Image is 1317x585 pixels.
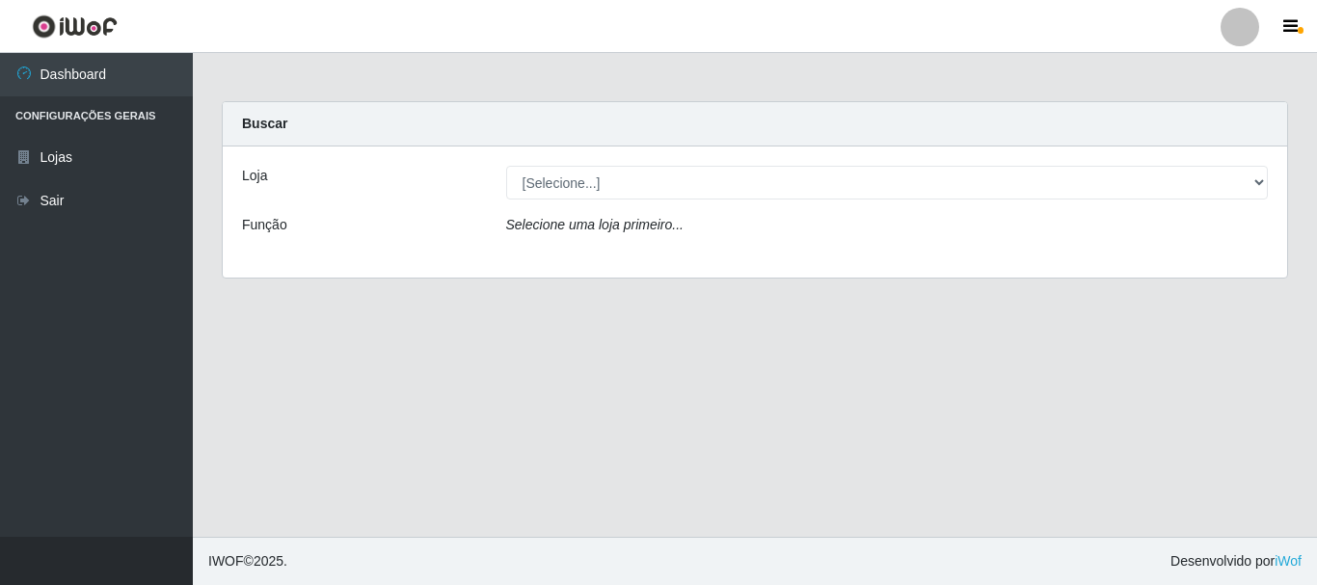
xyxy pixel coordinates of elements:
i: Selecione uma loja primeiro... [506,217,684,232]
span: Desenvolvido por [1170,551,1302,572]
span: IWOF [208,553,244,569]
a: iWof [1275,553,1302,569]
strong: Buscar [242,116,287,131]
span: © 2025 . [208,551,287,572]
label: Loja [242,166,267,186]
img: CoreUI Logo [32,14,118,39]
label: Função [242,215,287,235]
